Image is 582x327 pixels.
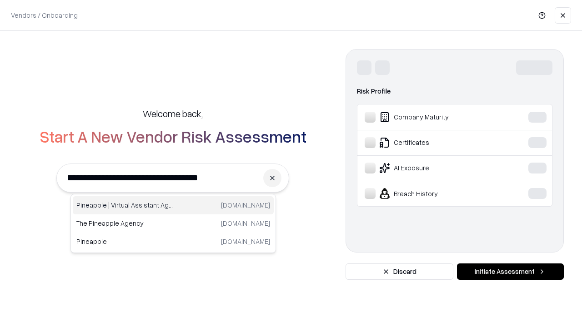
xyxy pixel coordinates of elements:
p: [DOMAIN_NAME] [221,218,270,228]
p: The Pineapple Agency [76,218,173,228]
div: AI Exposure [365,163,501,173]
p: Vendors / Onboarding [11,10,78,20]
p: Pineapple [76,237,173,246]
div: Suggestions [70,194,276,253]
h2: Start A New Vendor Risk Assessment [40,127,306,145]
button: Initiate Assessment [457,263,564,280]
p: [DOMAIN_NAME] [221,200,270,210]
p: Pineapple | Virtual Assistant Agency [76,200,173,210]
p: [DOMAIN_NAME] [221,237,270,246]
div: Breach History [365,188,501,199]
div: Risk Profile [357,86,552,97]
button: Discard [346,263,453,280]
div: Company Maturity [365,112,501,123]
h5: Welcome back, [143,107,203,120]
div: Certificates [365,137,501,148]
